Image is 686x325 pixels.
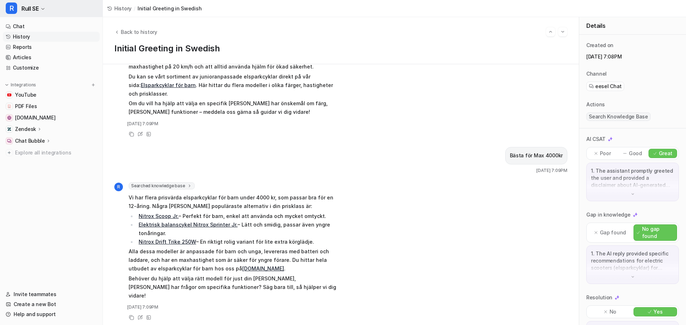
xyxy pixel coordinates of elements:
img: Previous session [548,29,553,35]
p: Zendesk [15,126,36,133]
span: Rull SE [21,4,39,14]
span: YouTube [15,91,36,98]
span: Explore all integrations [15,147,97,158]
a: History [3,32,100,42]
p: Channel [586,70,607,77]
p: Poor [600,150,611,157]
p: Integrations [11,82,36,88]
p: 1. The AI reply provided specific recommendations for electric scooters (elsparkcyklar) for child... [591,250,674,271]
a: Reports [3,42,100,52]
p: No gap found [642,225,674,240]
p: Bästa för Max 4000kr [510,151,563,160]
img: www.rull.se [7,116,11,120]
a: Help and support [3,309,100,319]
p: Great [659,150,673,157]
p: Gap in knowledge [586,211,631,218]
a: Elektrisk balanscykel Nitrox Sprinter Jr. [139,222,238,228]
a: Chat [3,21,100,31]
a: Customize [3,63,100,73]
button: Go to previous session [546,27,555,36]
li: – En riktigt rolig variant för lite extra körglädje. [136,238,338,246]
p: [DATE] 7:08PM [586,53,679,60]
img: PDF Files [7,104,11,108]
p: Alla dessa modeller är anpassade för barn och unga, levereras med batteri och laddare, och har en... [129,247,338,273]
button: Back to history [114,28,157,36]
a: Create a new Bot [3,299,100,309]
img: explore all integrations [6,149,13,156]
span: R [114,183,123,191]
img: Zendesk [7,127,11,131]
button: Go to next session [558,27,567,36]
span: Initial Greeting in Swedish [138,5,202,12]
span: Back to history [121,28,157,36]
span: R [6,2,17,14]
p: Om du vill ha hjälp att välja en specifik [PERSON_NAME] har önskemål om färg, [PERSON_NAME] funkt... [129,99,338,116]
span: [DATE] 7:09PM [536,167,567,174]
p: AI CSAT [586,136,606,143]
div: Details [579,17,686,35]
img: menu_add.svg [91,82,96,87]
span: History [114,5,131,12]
a: eesel Chat [589,83,622,90]
img: YouTube [7,93,11,97]
a: Elsparkcyklar för barn [141,82,196,88]
p: Yes [653,308,662,315]
p: Created on [586,42,613,49]
a: History [107,5,131,12]
a: Explore all integrations [3,148,100,158]
button: Integrations [3,81,38,88]
img: expand menu [4,82,9,87]
p: 1. The assistant promptly greeted the user and provided a disclaimer about AI-generated content, ... [591,167,674,189]
span: PDF Files [15,103,37,110]
span: Searched knowledge base [129,182,195,189]
h1: Initial Greeting in Swedish [114,44,567,54]
a: Invite teammates [3,289,100,299]
li: – Perfekt för barn, enkel att använda och mycket omtyckt. [136,212,338,220]
a: Nitrox Scoop Jr. [139,213,179,219]
img: eeselChat [589,84,594,89]
p: Gap found [600,229,626,236]
img: Chat Bubble [7,139,11,143]
span: [DATE] 7:09PM [127,121,158,127]
p: Behöver du hjälp att välja rätt modell för just din [PERSON_NAME], [PERSON_NAME] har frågor om sp... [129,274,338,300]
p: Du kan se vårt sortiment av junioranpassade elsparkcyklar direkt på vår sida: . Här hittar du fle... [129,72,338,98]
a: Articles [3,52,100,62]
img: Next session [560,29,565,35]
span: [DOMAIN_NAME] [15,114,55,121]
li: – Lätt och smidig, passar även yngre tonåringar. [136,220,338,238]
p: Good [629,150,642,157]
p: Vi har flera prisvärda elsparkcyklar för barn under 4000 kr, som passar bra för en 12-åring. Någr... [129,193,338,210]
a: PDF FilesPDF Files [3,101,100,111]
a: [DOMAIN_NAME] [242,265,284,271]
p: Chat Bubble [15,137,45,144]
p: Actions [586,101,605,108]
span: / [134,5,135,12]
a: Nitrox Drift Trike 250W [139,239,196,245]
span: [DATE] 7:09PM [127,304,158,310]
span: Search Knowledge Base [586,112,651,121]
p: No [610,308,616,315]
a: YouTubeYouTube [3,90,100,100]
a: www.rull.se[DOMAIN_NAME] [3,113,100,123]
img: down-arrow [630,274,635,279]
span: eesel Chat [595,83,622,90]
p: Resolution [586,294,612,301]
img: down-arrow [630,192,635,197]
